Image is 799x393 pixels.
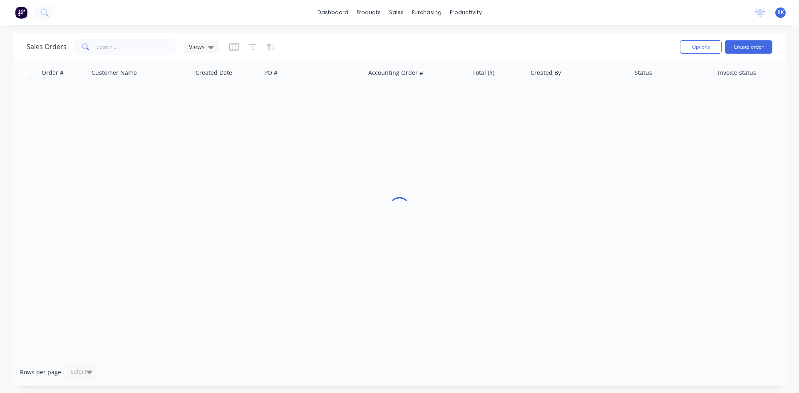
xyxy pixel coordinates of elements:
[352,6,385,19] div: products
[264,69,278,77] div: PO #
[92,69,137,77] div: Customer Name
[531,69,561,77] div: Created By
[777,9,784,16] span: RK
[70,368,92,376] div: Select...
[446,6,486,19] div: productivity
[718,69,756,77] div: Invoice status
[97,39,178,55] input: Search...
[189,42,205,51] span: Views
[313,6,352,19] a: dashboard
[368,69,423,77] div: Accounting Order #
[42,69,64,77] div: Order #
[408,6,446,19] div: purchasing
[680,40,722,54] button: Options
[472,69,494,77] div: Total ($)
[27,43,67,51] h1: Sales Orders
[725,40,772,54] button: Create order
[635,69,652,77] div: Status
[196,69,232,77] div: Created Date
[15,6,27,19] img: Factory
[20,368,61,376] span: Rows per page
[385,6,408,19] div: sales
